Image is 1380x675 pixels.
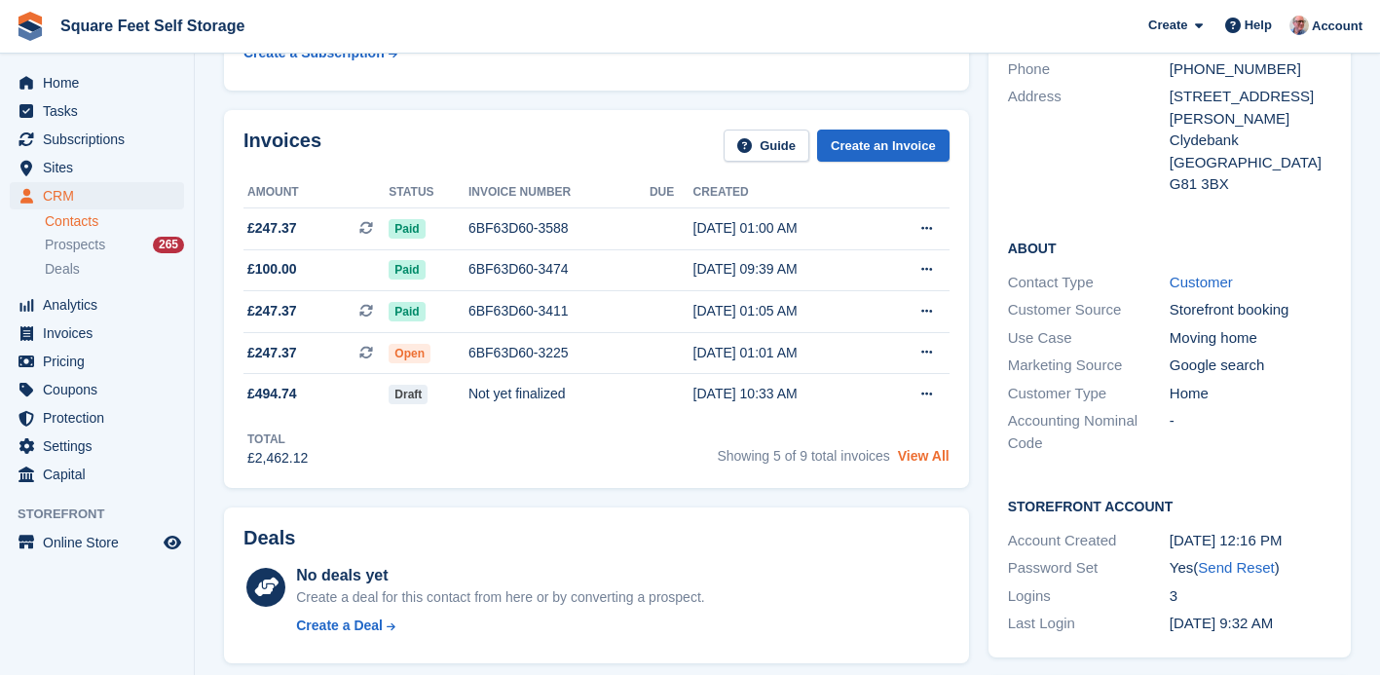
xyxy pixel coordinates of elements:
div: Marketing Source [1008,355,1170,377]
span: Protection [43,404,160,431]
div: Home [1170,383,1331,405]
div: Clydebank [1170,130,1331,152]
a: menu [10,69,184,96]
div: Moving home [1170,327,1331,350]
span: Subscriptions [43,126,160,153]
div: [DATE] 01:01 AM [693,343,877,363]
th: Status [389,177,468,208]
a: Square Feet Self Storage [53,10,252,42]
th: Due [650,177,693,208]
a: menu [10,154,184,181]
span: Help [1245,16,1272,35]
span: Paid [389,260,425,280]
a: menu [10,291,184,319]
a: Guide [724,130,809,162]
a: View All [898,448,950,464]
div: Yes [1170,557,1331,580]
div: G81 3BX [1170,173,1331,196]
span: £100.00 [247,259,297,280]
div: Google search [1170,355,1331,377]
div: - [1170,410,1331,454]
div: Account Created [1008,530,1170,552]
div: Address [1008,86,1170,196]
div: [DATE] 12:16 PM [1170,530,1331,552]
span: ( ) [1193,559,1279,576]
div: [DATE] 01:05 AM [693,301,877,321]
img: David Greer [1289,16,1309,35]
span: Coupons [43,376,160,403]
span: Home [43,69,160,96]
span: Sites [43,154,160,181]
span: £247.37 [247,301,297,321]
div: Use Case [1008,327,1170,350]
div: Create a Deal [296,616,383,636]
a: menu [10,404,184,431]
a: Create an Invoice [817,130,950,162]
h2: Invoices [243,130,321,162]
a: menu [10,376,184,403]
a: menu [10,126,184,153]
span: Settings [43,432,160,460]
div: Contact Type [1008,272,1170,294]
span: Storefront [18,505,194,524]
div: Accounting Nominal Code [1008,410,1170,454]
div: [DATE] 10:33 AM [693,384,877,404]
th: Created [693,177,877,208]
a: Preview store [161,531,184,554]
span: Tasks [43,97,160,125]
div: Password Set [1008,557,1170,580]
a: menu [10,319,184,347]
span: CRM [43,182,160,209]
th: Invoice number [468,177,650,208]
a: menu [10,432,184,460]
time: 2025-02-20 09:32:11 UTC [1170,615,1273,631]
a: Deals [45,259,184,280]
span: £247.37 [247,343,297,363]
a: Send Reset [1198,559,1274,576]
h2: Storefront Account [1008,496,1331,515]
span: Online Store [43,529,160,556]
div: 6BF63D60-3225 [468,343,650,363]
div: Not yet finalized [468,384,650,404]
span: Account [1312,17,1362,36]
a: menu [10,529,184,556]
div: [DATE] 01:00 AM [693,218,877,239]
h2: About [1008,238,1331,257]
a: menu [10,348,184,375]
div: Customer Source [1008,299,1170,321]
span: Analytics [43,291,160,319]
div: Logins [1008,585,1170,608]
div: Total [247,431,308,448]
h2: Deals [243,527,295,549]
div: [PHONE_NUMBER] [1170,58,1331,81]
a: Create a Subscription [243,35,397,71]
span: Capital [43,461,160,488]
a: menu [10,182,184,209]
th: Amount [243,177,389,208]
span: Open [389,344,430,363]
div: Create a deal for this contact from here or by converting a prospect. [296,587,704,608]
span: £494.74 [247,384,297,404]
span: Invoices [43,319,160,347]
a: Contacts [45,212,184,231]
div: [GEOGRAPHIC_DATA] [1170,152,1331,174]
span: Pricing [43,348,160,375]
a: menu [10,97,184,125]
div: £2,462.12 [247,448,308,469]
div: [STREET_ADDRESS][PERSON_NAME] [1170,86,1331,130]
div: Storefront booking [1170,299,1331,321]
div: 6BF63D60-3588 [468,218,650,239]
div: 6BF63D60-3474 [468,259,650,280]
span: Draft [389,385,428,404]
span: Paid [389,219,425,239]
div: 265 [153,237,184,253]
div: Last Login [1008,613,1170,635]
span: Paid [389,302,425,321]
a: Create a Deal [296,616,704,636]
div: 6BF63D60-3411 [468,301,650,321]
a: menu [10,461,184,488]
div: 3 [1170,585,1331,608]
span: Create [1148,16,1187,35]
div: [DATE] 09:39 AM [693,259,877,280]
div: No deals yet [296,564,704,587]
